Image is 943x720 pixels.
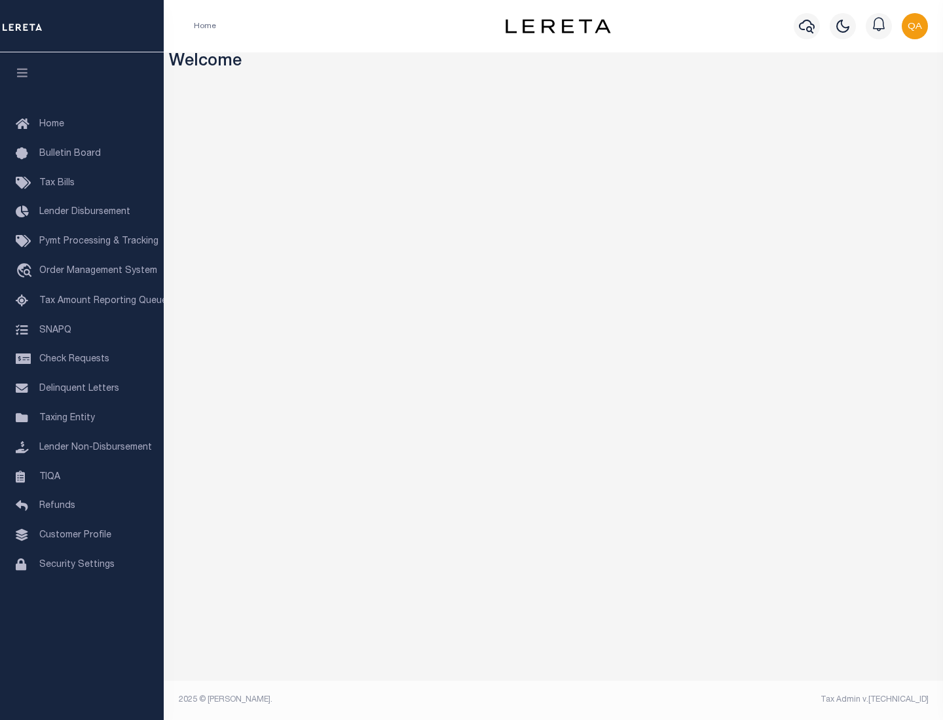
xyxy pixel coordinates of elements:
span: Tax Bills [39,179,75,188]
span: Customer Profile [39,531,111,540]
h3: Welcome [169,52,938,73]
span: Order Management System [39,266,157,276]
img: logo-dark.svg [506,19,610,33]
span: SNAPQ [39,325,71,334]
div: 2025 © [PERSON_NAME]. [169,694,554,706]
img: svg+xml;base64,PHN2ZyB4bWxucz0iaHR0cDovL3d3dy53My5vcmcvMjAwMC9zdmciIHBvaW50ZXItZXZlbnRzPSJub25lIi... [902,13,928,39]
li: Home [194,20,216,32]
span: TIQA [39,472,60,481]
span: Refunds [39,501,75,511]
span: Pymt Processing & Tracking [39,237,158,246]
span: Lender Non-Disbursement [39,443,152,452]
span: Tax Amount Reporting Queue [39,297,167,306]
span: Security Settings [39,560,115,569]
i: travel_explore [16,263,37,280]
span: Bulletin Board [39,149,101,158]
span: Check Requests [39,355,109,364]
span: Taxing Entity [39,414,95,423]
div: Tax Admin v.[TECHNICAL_ID] [563,694,929,706]
span: Lender Disbursement [39,207,130,217]
span: Home [39,120,64,129]
span: Delinquent Letters [39,384,119,393]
